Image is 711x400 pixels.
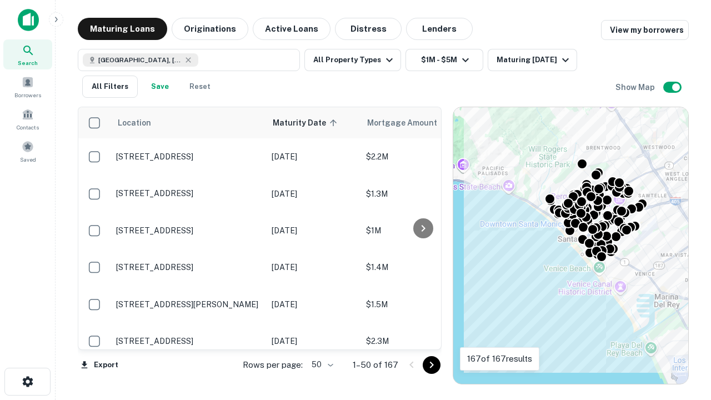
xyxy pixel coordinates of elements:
[366,224,477,237] p: $1M
[272,298,355,311] p: [DATE]
[366,151,477,163] p: $2.2M
[273,116,341,129] span: Maturity Date
[18,9,39,31] img: capitalize-icon.png
[116,262,261,272] p: [STREET_ADDRESS]
[497,53,572,67] div: Maturing [DATE]
[655,311,711,364] iframe: Chat Widget
[423,356,440,374] button: Go to next page
[116,226,261,236] p: [STREET_ADDRESS]
[78,18,167,40] button: Maturing Loans
[601,20,689,40] a: View my borrowers
[405,49,483,71] button: $1M - $5M
[78,49,300,71] button: [GEOGRAPHIC_DATA], [GEOGRAPHIC_DATA], [GEOGRAPHIC_DATA]
[111,107,266,138] th: Location
[14,91,41,99] span: Borrowers
[366,335,477,347] p: $2.3M
[366,188,477,200] p: $1.3M
[3,72,52,102] a: Borrowers
[116,188,261,198] p: [STREET_ADDRESS]
[17,123,39,132] span: Contacts
[272,188,355,200] p: [DATE]
[453,107,688,384] div: 0 0
[116,336,261,346] p: [STREET_ADDRESS]
[615,81,657,93] h6: Show Map
[117,116,151,129] span: Location
[182,76,218,98] button: Reset
[488,49,577,71] button: Maturing [DATE]
[360,107,483,138] th: Mortgage Amount
[353,358,398,372] p: 1–50 of 167
[335,18,402,40] button: Distress
[366,261,477,273] p: $1.4M
[3,104,52,134] a: Contacts
[243,358,303,372] p: Rows per page:
[78,357,121,373] button: Export
[406,18,473,40] button: Lenders
[366,298,477,311] p: $1.5M
[304,49,401,71] button: All Property Types
[367,116,452,129] span: Mortgage Amount
[20,155,36,164] span: Saved
[467,352,532,366] p: 167 of 167 results
[116,152,261,162] p: [STREET_ADDRESS]
[3,136,52,166] a: Saved
[272,335,355,347] p: [DATE]
[272,224,355,237] p: [DATE]
[266,107,360,138] th: Maturity Date
[307,357,335,373] div: 50
[116,299,261,309] p: [STREET_ADDRESS][PERSON_NAME]
[172,18,248,40] button: Originations
[272,151,355,163] p: [DATE]
[142,76,178,98] button: Save your search to get updates of matches that match your search criteria.
[98,55,182,65] span: [GEOGRAPHIC_DATA], [GEOGRAPHIC_DATA], [GEOGRAPHIC_DATA]
[272,261,355,273] p: [DATE]
[3,39,52,69] a: Search
[82,76,138,98] button: All Filters
[253,18,331,40] button: Active Loans
[18,58,38,67] span: Search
